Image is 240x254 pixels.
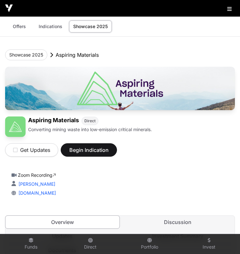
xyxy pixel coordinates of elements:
[17,181,55,187] a: [PERSON_NAME]
[5,49,47,60] button: Showcase 2025
[16,190,56,196] a: [DOMAIN_NAME]
[5,215,120,229] a: Overview
[84,118,96,123] span: Direct
[5,230,120,243] a: Updates
[63,235,118,253] a: Direct
[5,4,13,12] img: Icehouse Ventures Logo
[5,116,26,137] img: Aspiring Materials
[35,20,66,33] a: Indications
[5,67,235,110] img: Aspiring Materials
[4,235,58,253] a: Funds
[18,172,56,178] a: Zoom Recording
[61,143,117,157] button: Begin Indication
[6,20,32,33] a: Offers
[28,126,152,133] p: Converting mining waste into low-emission critical minerals.
[56,51,99,59] p: Aspiring Materials
[61,150,117,156] a: Begin Indication
[28,116,79,125] h1: Aspiring Materials
[69,20,112,33] a: Showcase 2025
[182,235,236,253] a: Invest
[121,230,235,243] a: Investment Summary
[208,223,240,254] iframe: Chat Widget
[123,235,177,253] a: Portfolio
[5,143,58,157] button: Get Updates
[69,146,109,154] span: Begin Indication
[121,216,235,228] a: Discussion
